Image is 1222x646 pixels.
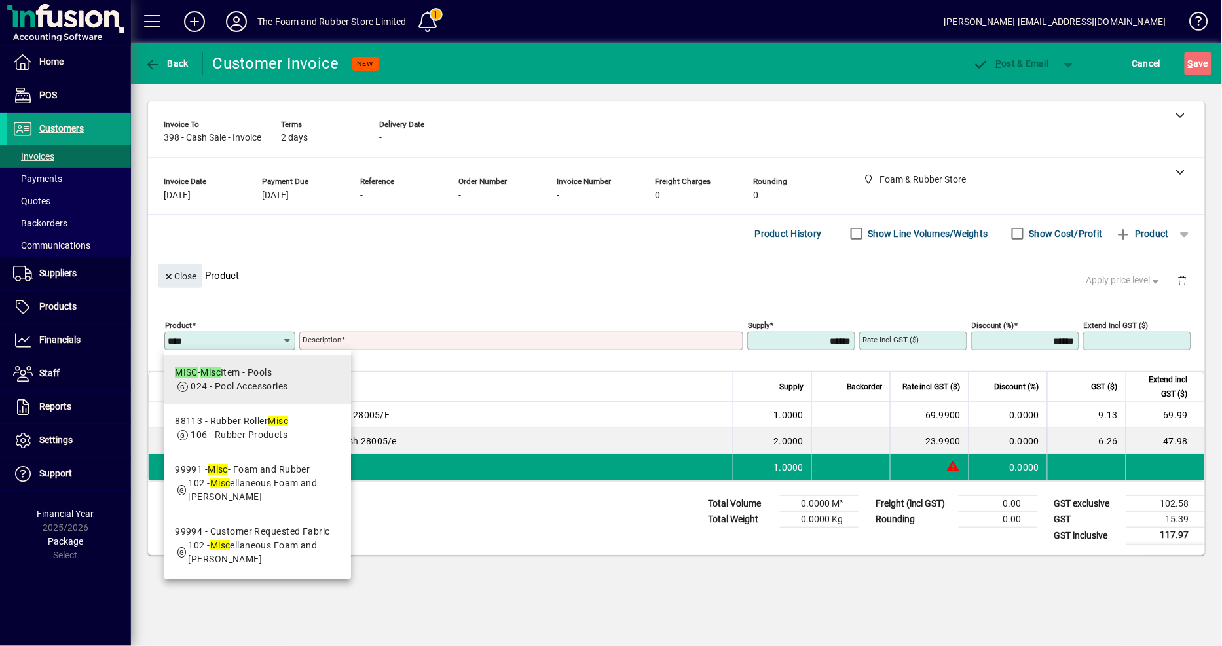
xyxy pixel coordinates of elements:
td: Total Volume [701,496,780,512]
button: Close [158,264,202,288]
span: Supply [779,380,804,394]
span: Settings [39,435,73,445]
button: Add [174,10,215,33]
div: The Foam and Rubber Store Limited [257,11,407,32]
a: Communications [7,234,131,257]
a: POS [7,79,131,112]
span: Home [39,56,64,67]
td: 0.0000 [969,454,1047,480]
span: 1.0000 [774,408,804,422]
td: Freight (incl GST) [869,496,959,512]
td: 0.0000 M³ [780,496,859,512]
span: Communications [13,240,90,251]
button: Product History [750,222,827,245]
td: 47.98 [1126,428,1204,454]
em: Misc [210,540,231,550]
span: Wheel Brush 28005/e [306,435,397,448]
td: GST inclusive [1048,528,1126,544]
a: Invoices [7,145,131,168]
span: Quotes [13,196,50,206]
td: 0.00 [959,512,1037,528]
span: 102 - ellaneous Foam and [PERSON_NAME] [189,540,318,564]
mat-label: Supply [748,321,769,330]
span: - [379,133,382,143]
span: 2.0000 [774,435,804,448]
mat-label: Description [303,335,341,344]
a: Staff [7,357,131,390]
em: Misc [210,478,231,488]
td: 69.99 [1126,402,1204,428]
span: 102 - ellaneous Foam and [PERSON_NAME] [189,478,318,502]
mat-label: Product [165,321,192,330]
div: [PERSON_NAME] [EMAIL_ADDRESS][DOMAIN_NAME] [944,11,1166,32]
span: 106 - Rubber Products [191,429,287,440]
mat-option: 99994 - Customer Requested Fabric [164,514,351,577]
span: 1.0000 [774,461,804,474]
em: Misc [208,464,228,475]
div: 23.9900 [898,435,961,448]
td: 0.0000 [969,428,1047,454]
a: Backorders [7,212,131,234]
span: - [557,190,559,201]
label: Show Line Volumes/Weights [866,227,988,240]
mat-error: Required [303,350,733,364]
em: Misc [200,367,221,378]
app-page-header-button: Delete [1167,274,1198,286]
span: Staff [39,368,60,378]
td: 0.00 [959,496,1037,512]
a: Knowledge Base [1179,3,1206,45]
span: 0 [655,190,660,201]
a: Reports [7,391,131,423]
button: Apply price level [1081,269,1168,293]
a: Financials [7,324,131,357]
mat-option: MISC - Misc Item - Pools [164,355,351,404]
span: 024 - Pool Accessories [191,381,288,391]
mat-label: Discount (%) [972,321,1014,330]
mat-label: Extend incl GST ($) [1084,321,1149,330]
a: Settings [7,424,131,457]
span: Reports [39,401,71,412]
a: Quotes [7,190,131,212]
span: - [360,190,363,201]
span: Cancel [1132,53,1161,74]
button: Save [1185,52,1212,75]
span: Support [39,468,72,478]
span: NEW [358,60,374,68]
span: - [458,190,461,201]
span: Package [48,536,83,547]
span: Backorders [13,218,67,228]
button: Back [141,52,192,75]
mat-option: 999900 - Inward Freight (ex Suppliers) [164,577,351,639]
a: Suppliers [7,257,131,290]
mat-option: 99991 - Misc - Foam and Rubber [164,452,351,514]
button: Profile [215,10,257,33]
td: 102.58 [1126,496,1205,512]
span: 398 - Cash Sale - Invoice [164,133,261,143]
td: GST [1048,512,1126,528]
a: Products [7,291,131,323]
td: 6.26 [1047,428,1126,454]
span: Product History [755,223,822,244]
td: 9.13 [1047,402,1126,428]
a: Support [7,458,131,490]
div: 99991 - - Foam and Rubber [175,463,341,476]
span: Payments [13,173,62,184]
span: ost & Email [973,58,1049,69]
span: S [1188,58,1193,69]
td: 0.0000 [969,402,1047,428]
span: Close [163,266,197,287]
td: 117.97 [1126,528,1205,544]
span: Financial Year [37,509,94,519]
span: Backorder [847,380,882,394]
em: Misc [268,416,288,426]
div: 88113 - Rubber Roller [175,414,288,428]
span: Invoices [13,151,54,162]
td: 15.39 [1126,512,1205,528]
span: Extend incl GST ($) [1134,372,1188,401]
div: - Item - Pools [175,366,288,380]
a: Payments [7,168,131,190]
td: 0.0000 Kg [780,512,859,528]
label: Show Cost/Profit [1027,227,1103,240]
div: Product [148,251,1205,299]
span: [DATE] [262,190,289,201]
